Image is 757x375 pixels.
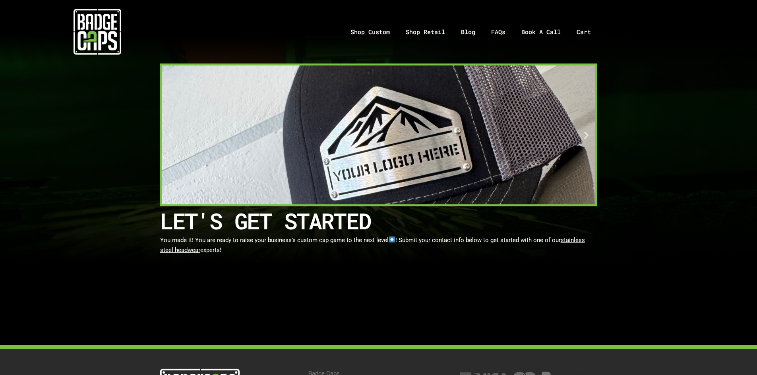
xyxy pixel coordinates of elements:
div: Next slide [581,130,591,140]
h2: LET'S GET STARTED [160,206,597,235]
a: Cart [569,11,609,53]
img: badgecaps white logo with green acccent [74,8,121,56]
a: Blog [453,11,483,53]
nav: Menu [194,11,757,53]
img: ⬆️ [389,237,395,242]
a: FAQs [483,11,513,53]
span: stainless steel headwear [160,237,585,254]
p: You made it! You are ready to raise your business’s custom cap game to the next level ! Submit yo... [160,235,597,255]
div: Previous slide [166,130,176,140]
div: Slides [162,65,595,204]
a: Shop Retail [398,11,453,53]
a: Book A Call [513,11,569,53]
a: Shop Custom [343,11,398,53]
